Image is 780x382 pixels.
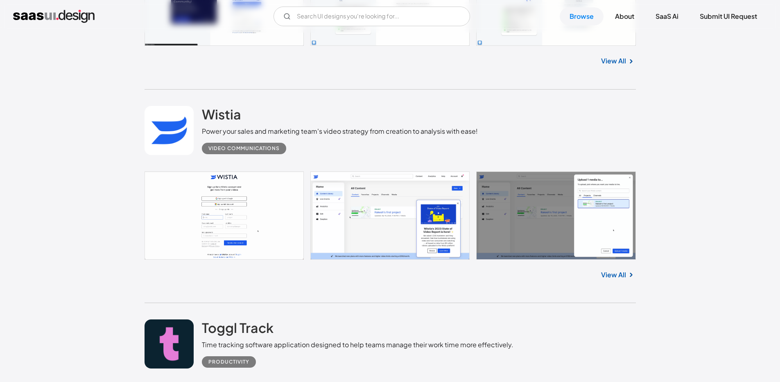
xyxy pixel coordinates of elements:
[560,7,604,25] a: Browse
[601,56,626,66] a: View All
[202,106,241,126] a: Wistia
[274,7,470,26] input: Search UI designs you're looking for...
[646,7,688,25] a: SaaS Ai
[13,10,95,23] a: home
[202,340,513,350] div: Time tracking software application designed to help teams manage their work time more effectively.
[601,270,626,280] a: View All
[202,126,478,136] div: Power your sales and marketing team's video strategy from creation to analysis with ease!
[605,7,644,25] a: About
[202,319,274,340] a: Toggl Track
[208,357,249,367] div: Productivity
[202,319,274,336] h2: Toggl Track
[208,144,280,153] div: Video Communications
[690,7,767,25] a: Submit UI Request
[274,7,470,26] form: Email Form
[202,106,241,122] h2: Wistia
